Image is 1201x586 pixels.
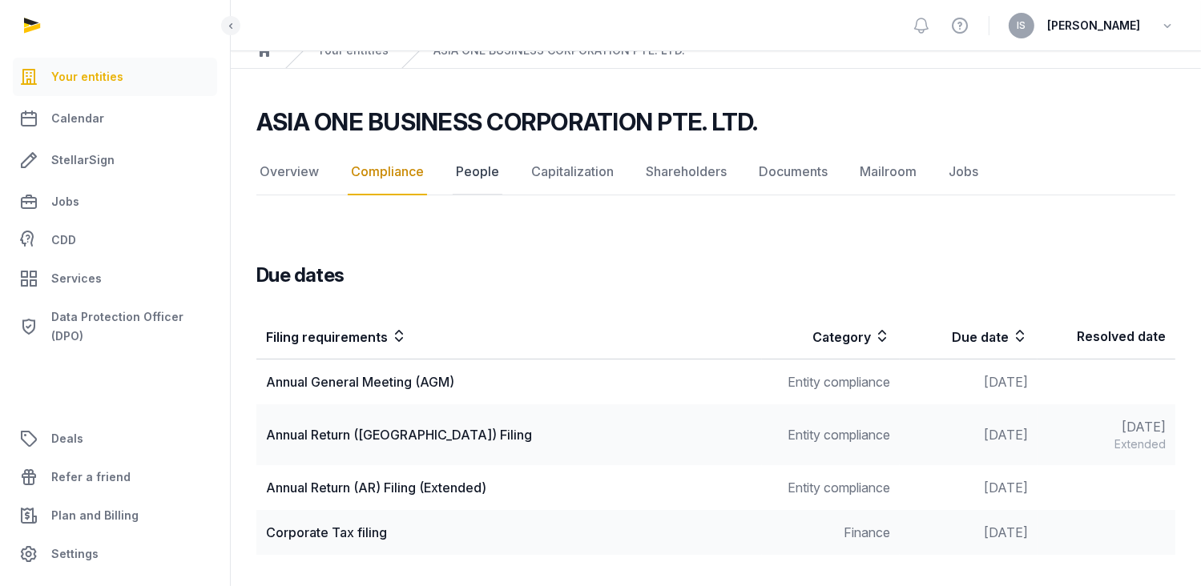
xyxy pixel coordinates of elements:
[266,478,752,497] div: Annual Return (AR) Filing (Extended)
[13,535,217,573] a: Settings
[900,314,1038,359] th: Due date
[762,404,900,465] td: Entity compliance
[51,506,139,525] span: Plan and Billing
[900,510,1038,555] td: [DATE]
[256,107,758,136] h2: ASIA ONE BUSINESS CORPORATION PTE. LTD.
[13,99,217,138] a: Calendar
[13,496,217,535] a: Plan and Billing
[13,259,217,298] a: Services
[51,151,115,170] span: StellarSign
[453,149,502,195] a: People
[1121,509,1201,586] iframe: Chat Widget
[856,149,920,195] a: Mailroom
[1047,417,1166,436] div: [DATE]
[1038,314,1175,359] th: Resolved date
[900,359,1038,405] td: [DATE]
[13,458,217,496] a: Refer a friend
[643,149,730,195] a: Shareholders
[900,465,1038,510] td: [DATE]
[256,149,322,195] a: Overview
[51,231,76,250] span: CDD
[756,149,831,195] a: Documents
[51,109,104,128] span: Calendar
[51,192,79,211] span: Jobs
[51,544,99,564] span: Settings
[528,149,617,195] a: Capitalization
[762,314,900,359] th: Category
[256,149,1175,195] nav: Tabs
[51,67,123,86] span: Your entities
[256,263,345,288] h3: Due dates
[51,429,83,448] span: Deals
[256,314,762,359] th: Filing requirements
[945,149,981,195] a: Jobs
[51,269,102,288] span: Services
[266,523,752,542] div: Corporate Tax filing
[762,465,900,510] td: Entity compliance
[348,149,427,195] a: Compliance
[13,58,217,96] a: Your entities
[762,359,900,405] td: Entity compliance
[266,425,752,444] div: Annual Return ([GEOGRAPHIC_DATA]) Filing
[1121,509,1201,586] div: Виджет чата
[1018,21,1026,30] span: IS
[13,224,217,256] a: CDD
[13,183,217,221] a: Jobs
[1047,436,1166,452] div: Extended
[13,301,217,352] a: Data Protection Officer (DPO)
[1047,16,1140,35] span: [PERSON_NAME]
[1009,13,1034,38] button: IS
[900,404,1038,465] td: [DATE]
[762,510,900,555] td: Finance
[13,141,217,179] a: StellarSign
[13,419,217,458] a: Deals
[266,372,752,391] div: Annual General Meeting (AGM)
[51,307,211,346] span: Data Protection Officer (DPO)
[51,468,131,487] span: Refer a friend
